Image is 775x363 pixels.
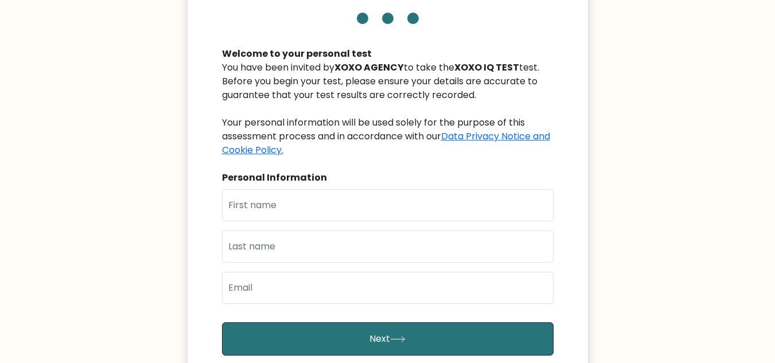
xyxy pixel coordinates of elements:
input: Email [222,272,554,304]
b: XOXO AGENCY [334,61,404,74]
a: Data Privacy Notice and Cookie Policy. [222,130,550,157]
div: Welcome to your personal test [222,47,554,61]
div: You have been invited by to take the test. Before you begin your test, please ensure your details... [222,61,554,157]
div: Personal Information [222,171,554,185]
b: XOXO IQ TEST [454,61,519,74]
button: Next [222,322,554,356]
input: First name [222,189,554,221]
input: Last name [222,231,554,263]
